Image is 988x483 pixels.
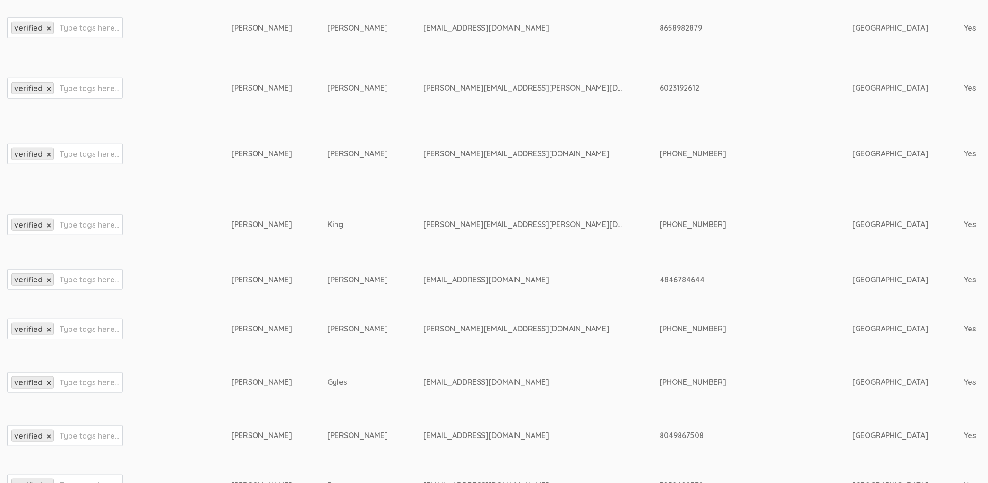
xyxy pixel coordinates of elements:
[232,430,292,441] div: [PERSON_NAME]
[660,430,817,441] div: 8049867508
[47,432,51,441] a: ×
[232,148,292,159] div: [PERSON_NAME]
[327,430,388,441] div: [PERSON_NAME]
[60,273,119,286] input: Type tags here...
[423,274,624,285] div: [EMAIL_ADDRESS][DOMAIN_NAME]
[852,377,928,388] div: [GEOGRAPHIC_DATA]
[232,83,292,93] div: [PERSON_NAME]
[327,83,388,93] div: [PERSON_NAME]
[14,431,43,441] span: verified
[423,23,624,34] div: [EMAIL_ADDRESS][DOMAIN_NAME]
[852,23,928,34] div: [GEOGRAPHIC_DATA]
[423,83,624,93] div: [PERSON_NAME][EMAIL_ADDRESS][PERSON_NAME][DOMAIN_NAME]
[327,23,388,34] div: [PERSON_NAME]
[852,219,928,230] div: [GEOGRAPHIC_DATA]
[14,84,43,93] span: verified
[660,23,817,34] div: 8658982879
[660,274,817,285] div: 4846784644
[60,148,119,160] input: Type tags here...
[60,323,119,335] input: Type tags here...
[423,219,624,230] div: [PERSON_NAME][EMAIL_ADDRESS][PERSON_NAME][DOMAIN_NAME]
[232,274,292,285] div: [PERSON_NAME]
[232,377,292,388] div: [PERSON_NAME]
[47,85,51,93] a: ×
[941,438,988,483] iframe: Chat Widget
[423,377,624,388] div: [EMAIL_ADDRESS][DOMAIN_NAME]
[660,323,817,334] div: [PHONE_NUMBER]
[232,219,292,230] div: [PERSON_NAME]
[60,376,119,389] input: Type tags here...
[60,82,119,94] input: Type tags here...
[14,378,43,387] span: verified
[14,324,43,334] span: verified
[327,219,388,230] div: King
[14,220,43,229] span: verified
[852,148,928,159] div: [GEOGRAPHIC_DATA]
[423,323,624,334] div: [PERSON_NAME][EMAIL_ADDRESS][DOMAIN_NAME]
[14,149,43,159] span: verified
[14,275,43,284] span: verified
[660,148,817,159] div: [PHONE_NUMBER]
[852,430,928,441] div: [GEOGRAPHIC_DATA]
[47,25,51,33] a: ×
[327,274,388,285] div: [PERSON_NAME]
[852,83,928,93] div: [GEOGRAPHIC_DATA]
[232,23,292,34] div: [PERSON_NAME]
[327,148,388,159] div: [PERSON_NAME]
[423,430,624,441] div: [EMAIL_ADDRESS][DOMAIN_NAME]
[47,151,51,159] a: ×
[327,377,388,388] div: Gyles
[660,219,817,230] div: [PHONE_NUMBER]
[660,377,817,388] div: [PHONE_NUMBER]
[660,83,817,93] div: 6023192612
[47,379,51,387] a: ×
[60,22,119,34] input: Type tags here...
[14,23,43,33] span: verified
[327,323,388,334] div: [PERSON_NAME]
[60,219,119,231] input: Type tags here...
[232,323,292,334] div: [PERSON_NAME]
[60,430,119,442] input: Type tags here...
[423,148,624,159] div: [PERSON_NAME][EMAIL_ADDRESS][DOMAIN_NAME]
[47,221,51,229] a: ×
[47,276,51,284] a: ×
[852,274,928,285] div: [GEOGRAPHIC_DATA]
[47,326,51,334] a: ×
[852,323,928,334] div: [GEOGRAPHIC_DATA]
